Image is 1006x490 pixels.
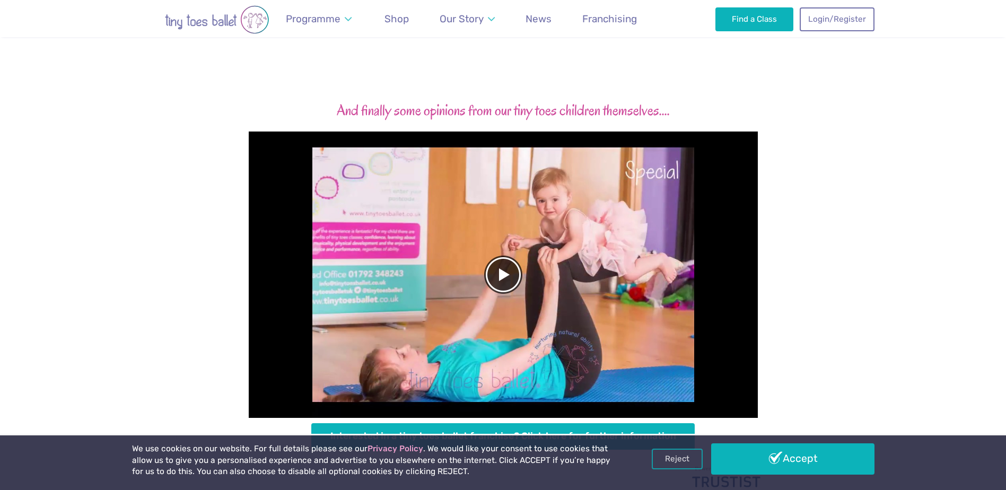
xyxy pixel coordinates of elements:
[249,101,758,120] h3: And finally some opinions from our tiny toes children themselves....
[281,6,357,31] a: Programme
[521,6,557,31] a: News
[311,423,695,450] a: Interested in a tiny toes ballet franchise? Click here for further information
[434,6,500,31] a: Our Story
[132,5,302,34] img: tiny toes ballet
[286,13,340,25] span: Programme
[582,13,637,25] span: Franchising
[715,7,793,31] a: Find a Class
[384,13,409,25] span: Shop
[711,443,874,474] a: Accept
[526,13,552,25] span: News
[132,443,615,478] p: We use cookies on our website. For full details please see our . We would like your consent to us...
[440,13,484,25] span: Our Story
[368,444,423,453] a: Privacy Policy
[652,449,703,469] a: Reject
[800,7,874,31] a: Login/Register
[380,6,414,31] a: Shop
[578,6,642,31] a: Franchising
